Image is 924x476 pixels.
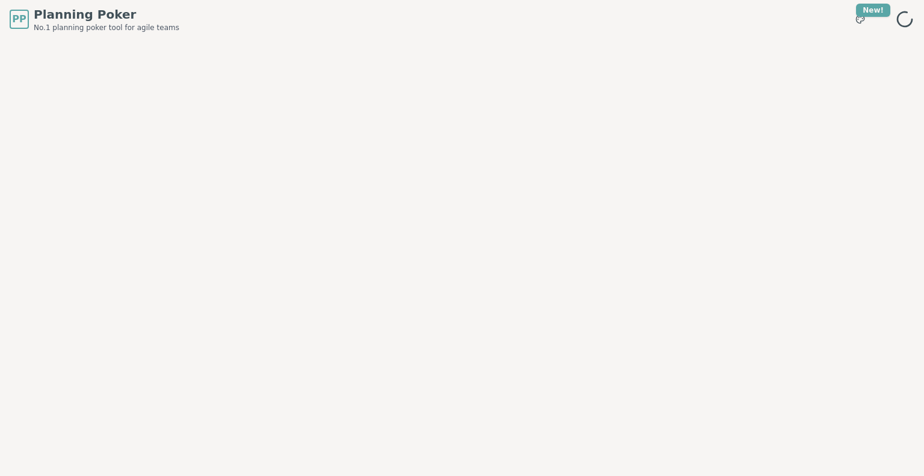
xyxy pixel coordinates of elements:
span: Planning Poker [34,6,179,23]
button: New! [849,8,871,30]
div: New! [856,4,890,17]
span: PP [12,12,26,26]
a: PPPlanning PokerNo.1 planning poker tool for agile teams [10,6,179,32]
span: No.1 planning poker tool for agile teams [34,23,179,32]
